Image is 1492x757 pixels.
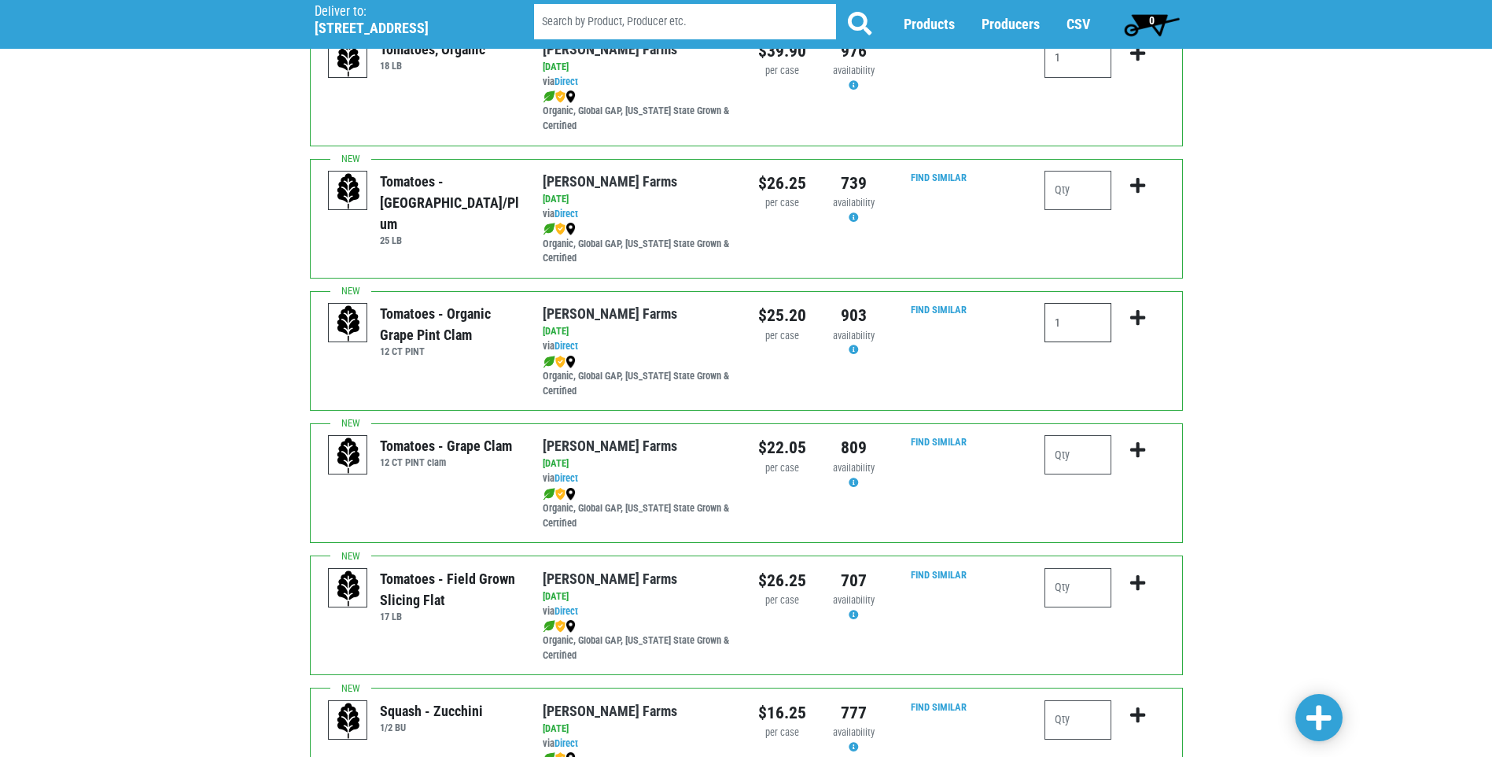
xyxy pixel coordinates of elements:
[315,4,494,20] p: Deliver to:
[758,196,806,211] div: per case
[1149,14,1155,27] span: 0
[543,354,734,399] div: Organic, Global GAP, [US_STATE] State Grown & Certified
[555,620,565,633] img: safety-e55c860ca8c00a9c171001a62a92dabd.png
[911,436,967,448] a: Find Similar
[543,620,555,633] img: leaf-e5c59151409436ccce96b2ca1b28e03c.png
[565,488,576,500] img: map_marker-0e94453035b3232a4d21701695807de9.png
[329,304,368,343] img: placeholder-variety-43d6402dacf2d531de610a020419775a.svg
[534,5,836,40] input: Search by Product, Producer etc.
[554,76,578,87] a: Direct
[543,488,555,500] img: leaf-e5c59151409436ccce96b2ca1b28e03c.png
[543,173,677,190] a: [PERSON_NAME] Farms
[1044,568,1111,607] input: Qty
[1117,9,1187,40] a: 0
[380,456,512,468] h6: 12 CT PINT clam
[543,438,677,454] a: [PERSON_NAME] Farms
[380,234,519,246] h6: 25 LB
[543,737,734,751] div: via
[1044,303,1111,342] input: Qty
[329,701,368,740] img: placeholder-variety-43d6402dacf2d531de610a020419775a.svg
[911,39,967,51] a: Find Similar
[565,223,576,235] img: map_marker-0e94453035b3232a4d21701695807de9.png
[543,339,734,354] div: via
[830,568,878,593] div: 707
[833,462,875,474] span: availability
[380,303,519,345] div: Tomatoes - Organic Grape Pint Clam
[758,64,806,79] div: per case
[543,324,734,339] div: [DATE]
[380,171,519,234] div: Tomatoes - [GEOGRAPHIC_DATA]/Plum
[555,90,565,103] img: safety-e55c860ca8c00a9c171001a62a92dabd.png
[543,75,734,90] div: via
[543,60,734,75] div: [DATE]
[329,569,368,608] img: placeholder-variety-43d6402dacf2d531de610a020419775a.svg
[904,17,955,33] a: Products
[543,89,734,134] div: Organic, Global GAP, [US_STATE] State Grown & Certified
[833,197,875,209] span: availability
[555,356,565,368] img: safety-e55c860ca8c00a9c171001a62a92dabd.png
[911,304,967,316] a: Find Similar
[543,90,555,103] img: leaf-e5c59151409436ccce96b2ca1b28e03c.png
[758,303,806,328] div: $25.20
[554,605,578,617] a: Direct
[543,222,734,267] div: Organic, Global GAP, [US_STATE] State Grown & Certified
[380,568,519,611] div: Tomatoes - Field Grown Slicing Flat
[758,171,806,196] div: $26.25
[1067,17,1090,33] a: CSV
[830,700,878,726] div: 777
[565,620,576,633] img: map_marker-0e94453035b3232a4d21701695807de9.png
[830,435,878,460] div: 809
[565,356,576,368] img: map_marker-0e94453035b3232a4d21701695807de9.png
[565,90,576,103] img: map_marker-0e94453035b3232a4d21701695807de9.png
[543,207,734,222] div: via
[1044,171,1111,210] input: Qty
[543,486,734,531] div: Organic, Global GAP, [US_STATE] State Grown & Certified
[554,737,578,749] a: Direct
[543,223,555,235] img: leaf-e5c59151409436ccce96b2ca1b28e03c.png
[543,589,734,604] div: [DATE]
[758,461,806,476] div: per case
[543,619,734,663] div: Organic, Global GAP, [US_STATE] State Grown & Certified
[543,305,677,322] a: [PERSON_NAME] Farms
[758,329,806,344] div: per case
[758,593,806,608] div: per case
[911,172,967,183] a: Find Similar
[1044,39,1111,78] input: Qty
[380,60,485,72] h6: 18 LB
[833,726,875,738] span: availability
[554,472,578,484] a: Direct
[543,192,734,207] div: [DATE]
[758,39,806,64] div: $39.90
[555,488,565,500] img: safety-e55c860ca8c00a9c171001a62a92dabd.png
[543,571,677,587] a: [PERSON_NAME] Farms
[758,726,806,740] div: per case
[543,356,555,368] img: leaf-e5c59151409436ccce96b2ca1b28e03c.png
[833,594,875,606] span: availability
[380,722,483,733] h6: 1/2 BU
[911,701,967,713] a: Find Similar
[911,569,967,581] a: Find Similar
[758,435,806,460] div: $22.05
[830,171,878,196] div: 739
[543,703,677,719] a: [PERSON_NAME] Farms
[543,41,677,57] a: [PERSON_NAME] Farms
[554,208,578,220] a: Direct
[982,17,1040,33] a: Producers
[380,435,512,456] div: Tomatoes - Grape Clam
[830,303,878,328] div: 903
[380,700,483,722] div: Squash - Zucchini
[833,65,875,76] span: availability
[758,700,806,726] div: $16.25
[543,604,734,619] div: via
[833,330,875,342] span: availability
[543,722,734,737] div: [DATE]
[543,456,734,471] div: [DATE]
[380,345,519,357] h6: 12 CT PINT
[315,20,494,37] h5: [STREET_ADDRESS]
[1044,700,1111,740] input: Qty
[329,172,368,211] img: placeholder-variety-43d6402dacf2d531de610a020419775a.svg
[758,568,806,593] div: $26.25
[830,39,878,64] div: 976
